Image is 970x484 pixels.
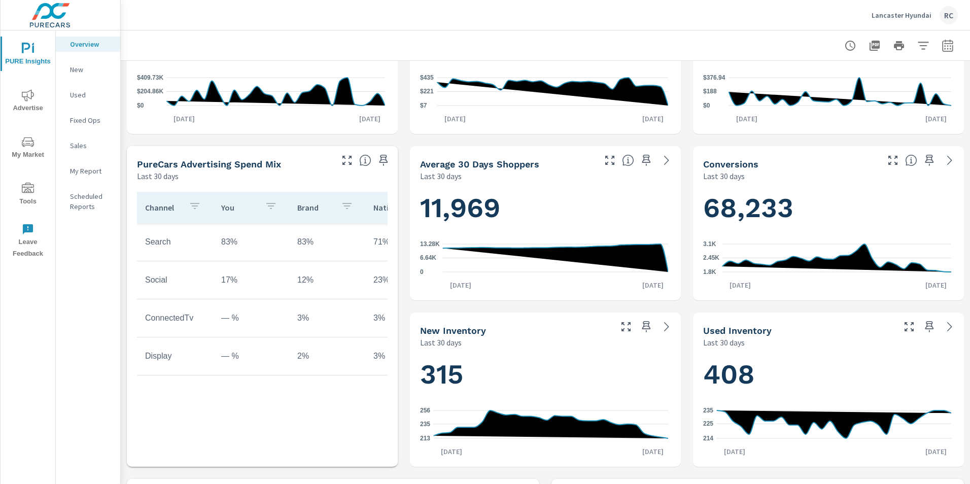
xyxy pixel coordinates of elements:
text: 214 [703,435,713,442]
button: Apply Filters [913,36,933,56]
p: You [221,202,257,213]
p: [DATE] [635,114,671,124]
div: RC [940,6,958,24]
p: Last 30 days [420,336,462,349]
span: The number of dealer-specified goals completed by a visitor. [Source: This data is provided by th... [905,154,917,166]
p: Lancaster Hyundai [872,11,931,20]
span: A rolling 30 day total of daily Shoppers on the dealership website, averaged over the selected da... [622,154,634,166]
td: 3% [365,305,441,331]
text: $7 [420,102,427,109]
a: See more details in report [942,152,958,168]
span: This table looks at how you compare to the amount of budget you spend per channel as opposed to y... [359,154,371,166]
h5: Conversions [703,159,758,169]
h1: 11,969 [420,191,671,225]
td: — % [213,343,289,369]
button: Make Fullscreen [339,152,355,168]
p: [DATE] [434,446,469,457]
div: Used [56,87,120,102]
button: Make Fullscreen [602,152,618,168]
p: [DATE] [437,114,473,124]
h1: 68,233 [703,191,954,225]
p: [DATE] [166,114,202,124]
h1: 408 [703,357,954,392]
td: Display [137,343,213,369]
p: New [70,64,112,75]
td: 2% [289,343,365,369]
p: Last 30 days [420,170,462,182]
span: My Market [4,136,52,161]
text: 235 [420,421,430,428]
div: My Report [56,163,120,179]
button: Make Fullscreen [618,319,634,335]
p: Last 30 days [703,336,745,349]
p: Used [70,90,112,100]
div: Fixed Ops [56,113,120,128]
button: Make Fullscreen [901,319,917,335]
p: [DATE] [352,114,388,124]
text: 225 [703,420,713,427]
h5: New Inventory [420,325,486,336]
p: [DATE] [722,280,758,290]
p: Overview [70,39,112,49]
span: Save this to your personalized report [921,152,938,168]
p: Channel [145,202,181,213]
div: Overview [56,37,120,52]
div: nav menu [1,30,55,264]
h5: PureCars Advertising Spend Mix [137,159,281,169]
div: Sales [56,138,120,153]
span: PURE Insights [4,43,52,67]
p: National [373,202,409,213]
text: 2.45K [703,255,719,262]
text: 0 [420,268,424,275]
a: See more details in report [942,319,958,335]
p: [DATE] [918,280,954,290]
text: 1.8K [703,268,716,275]
p: [DATE] [918,446,954,457]
span: Leave Feedback [4,223,52,260]
text: 6.64K [420,255,436,262]
p: Brand [297,202,333,213]
p: [DATE] [635,446,671,457]
text: $435 [420,74,434,81]
span: Tools [4,183,52,208]
text: 13.28K [420,240,440,248]
td: 71% [365,229,441,255]
td: 83% [289,229,365,255]
p: Fixed Ops [70,115,112,125]
span: Save this to your personalized report [638,319,654,335]
p: Last 30 days [137,170,179,182]
p: Sales [70,141,112,151]
button: Print Report [889,36,909,56]
p: Last 30 days [703,170,745,182]
p: [DATE] [918,114,954,124]
td: 3% [365,343,441,369]
text: $221 [420,88,434,95]
p: [DATE] [717,446,752,457]
td: 12% [289,267,365,293]
span: Save this to your personalized report [921,319,938,335]
span: Save this to your personalized report [638,152,654,168]
text: $376.94 [703,74,725,81]
p: [DATE] [729,114,765,124]
text: $188 [703,88,717,95]
button: Make Fullscreen [885,152,901,168]
a: See more details in report [659,152,675,168]
div: Scheduled Reports [56,189,120,214]
p: Scheduled Reports [70,191,112,212]
td: Search [137,229,213,255]
h5: Average 30 Days Shoppers [420,159,539,169]
text: $0 [137,102,144,109]
td: 3% [289,305,365,331]
td: 83% [213,229,289,255]
text: 256 [420,407,430,414]
td: Social [137,267,213,293]
text: $409.73K [137,74,163,81]
text: 213 [420,435,430,442]
text: $204.86K [137,88,163,95]
text: 235 [703,407,713,414]
text: 3.1K [703,240,716,248]
span: Advertise [4,89,52,114]
a: See more details in report [659,319,675,335]
td: 17% [213,267,289,293]
span: Save this to your personalized report [375,152,392,168]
